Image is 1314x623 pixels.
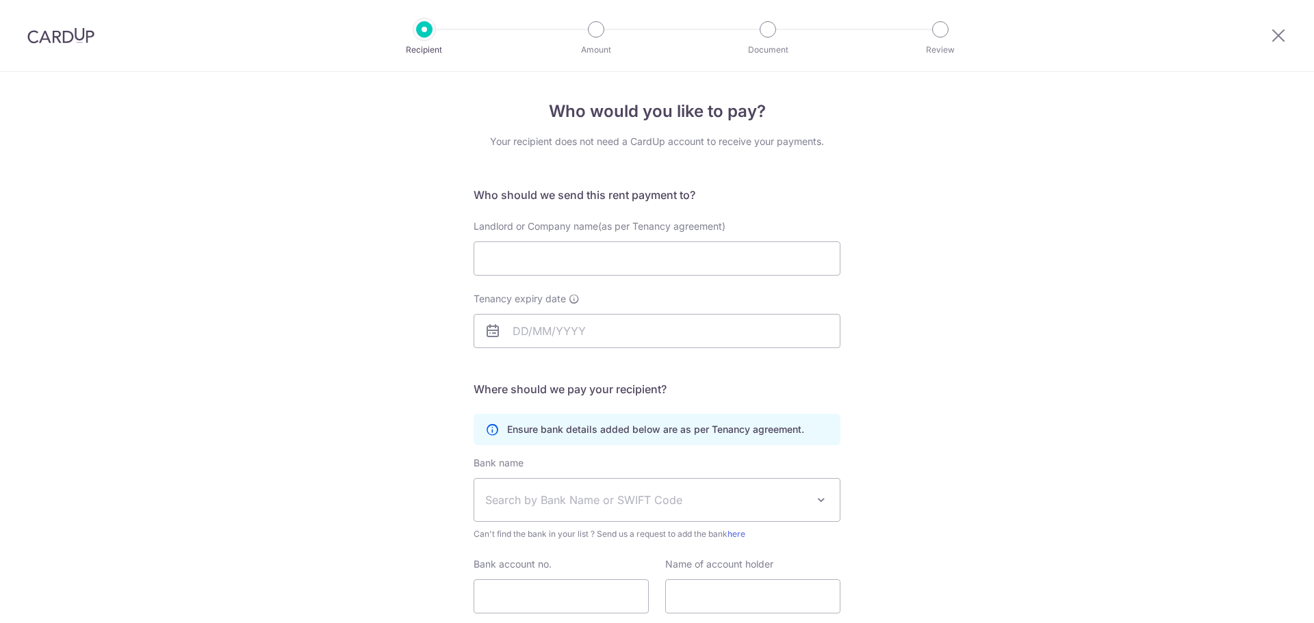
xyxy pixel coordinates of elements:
[507,423,804,436] p: Ensure bank details added below are as per Tenancy agreement.
[485,492,807,508] span: Search by Bank Name or SWIFT Code
[474,557,552,571] label: Bank account no.
[474,99,840,124] h4: Who would you like to pay?
[474,220,725,232] span: Landlord or Company name(as per Tenancy agreement)
[474,527,840,541] span: Can't find the bank in your list ? Send us a request to add the bank
[474,292,566,306] span: Tenancy expiry date
[545,43,647,57] p: Amount
[727,529,745,539] a: here
[890,43,991,57] p: Review
[27,27,94,44] img: CardUp
[474,135,840,148] div: Your recipient does not need a CardUp account to receive your payments.
[474,314,840,348] input: DD/MM/YYYY
[1226,582,1300,616] iframe: Opens a widget where you can find more information
[474,456,524,470] label: Bank name
[474,381,840,397] h5: Where should we pay your recipient?
[474,187,840,203] h5: Who should we send this rent payment to?
[665,557,773,571] label: Name of account holder
[717,43,819,57] p: Document
[374,43,475,57] p: Recipient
